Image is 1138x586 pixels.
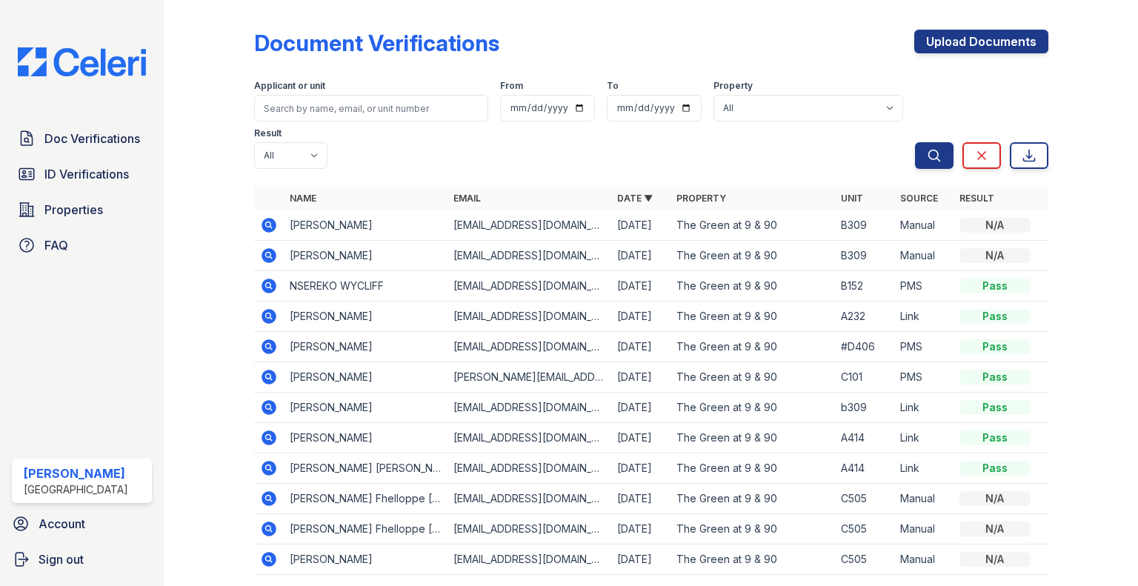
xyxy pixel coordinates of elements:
[284,332,447,362] td: [PERSON_NAME]
[611,210,671,241] td: [DATE]
[894,453,954,484] td: Link
[894,210,954,241] td: Manual
[894,362,954,393] td: PMS
[12,124,152,153] a: Doc Verifications
[611,545,671,575] td: [DATE]
[44,236,68,254] span: FAQ
[254,80,325,92] label: Applicant or unit
[254,127,282,139] label: Result
[959,218,1031,233] div: N/A
[671,210,834,241] td: The Green at 9 & 90
[959,522,1031,536] div: N/A
[447,393,611,423] td: [EMAIL_ADDRESS][DOMAIN_NAME]
[835,393,894,423] td: b309
[12,159,152,189] a: ID Verifications
[611,241,671,271] td: [DATE]
[44,165,129,183] span: ID Verifications
[835,332,894,362] td: #D406
[284,241,447,271] td: [PERSON_NAME]
[611,453,671,484] td: [DATE]
[914,30,1048,53] a: Upload Documents
[835,302,894,332] td: A232
[894,484,954,514] td: Manual
[284,302,447,332] td: [PERSON_NAME]
[959,552,1031,567] div: N/A
[894,241,954,271] td: Manual
[447,514,611,545] td: [EMAIL_ADDRESS][DOMAIN_NAME]
[12,195,152,224] a: Properties
[835,484,894,514] td: C505
[713,80,753,92] label: Property
[894,514,954,545] td: Manual
[284,423,447,453] td: [PERSON_NAME]
[671,484,834,514] td: The Green at 9 & 90
[671,302,834,332] td: The Green at 9 & 90
[671,332,834,362] td: The Green at 9 & 90
[447,271,611,302] td: [EMAIL_ADDRESS][DOMAIN_NAME]
[39,550,84,568] span: Sign out
[671,271,834,302] td: The Green at 9 & 90
[671,423,834,453] td: The Green at 9 & 90
[284,271,447,302] td: NSEREKO WYCLIFF
[290,193,316,204] a: Name
[12,230,152,260] a: FAQ
[835,210,894,241] td: B309
[611,362,671,393] td: [DATE]
[39,515,85,533] span: Account
[447,241,611,271] td: [EMAIL_ADDRESS][DOMAIN_NAME]
[284,484,447,514] td: [PERSON_NAME] Fhelloppe [PERSON_NAME] [PERSON_NAME]
[835,271,894,302] td: B152
[284,393,447,423] td: [PERSON_NAME]
[284,210,447,241] td: [PERSON_NAME]
[894,545,954,575] td: Manual
[254,30,499,56] div: Document Verifications
[254,95,488,121] input: Search by name, email, or unit number
[671,514,834,545] td: The Green at 9 & 90
[447,545,611,575] td: [EMAIL_ADDRESS][DOMAIN_NAME]
[835,545,894,575] td: C505
[671,453,834,484] td: The Green at 9 & 90
[24,482,128,497] div: [GEOGRAPHIC_DATA]
[6,509,158,539] a: Account
[835,453,894,484] td: A414
[607,80,619,92] label: To
[611,393,671,423] td: [DATE]
[959,400,1031,415] div: Pass
[284,545,447,575] td: [PERSON_NAME]
[611,514,671,545] td: [DATE]
[671,362,834,393] td: The Green at 9 & 90
[447,423,611,453] td: [EMAIL_ADDRESS][DOMAIN_NAME]
[447,210,611,241] td: [EMAIL_ADDRESS][DOMAIN_NAME]
[835,423,894,453] td: A414
[671,545,834,575] td: The Green at 9 & 90
[671,241,834,271] td: The Green at 9 & 90
[959,279,1031,293] div: Pass
[676,193,726,204] a: Property
[611,302,671,332] td: [DATE]
[894,302,954,332] td: Link
[284,453,447,484] td: [PERSON_NAME] [PERSON_NAME]
[611,271,671,302] td: [DATE]
[284,362,447,393] td: [PERSON_NAME]
[894,271,954,302] td: PMS
[611,332,671,362] td: [DATE]
[959,461,1031,476] div: Pass
[835,514,894,545] td: C505
[500,80,523,92] label: From
[959,339,1031,354] div: Pass
[894,393,954,423] td: Link
[447,484,611,514] td: [EMAIL_ADDRESS][DOMAIN_NAME]
[447,362,611,393] td: [PERSON_NAME][EMAIL_ADDRESS][PERSON_NAME][DOMAIN_NAME]
[44,201,103,219] span: Properties
[835,362,894,393] td: C101
[900,193,938,204] a: Source
[447,453,611,484] td: [EMAIL_ADDRESS][DOMAIN_NAME]
[959,193,994,204] a: Result
[959,370,1031,384] div: Pass
[284,514,447,545] td: [PERSON_NAME] Fhelloppe [PERSON_NAME] [PERSON_NAME]
[44,130,140,147] span: Doc Verifications
[959,248,1031,263] div: N/A
[6,545,158,574] a: Sign out
[959,309,1031,324] div: Pass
